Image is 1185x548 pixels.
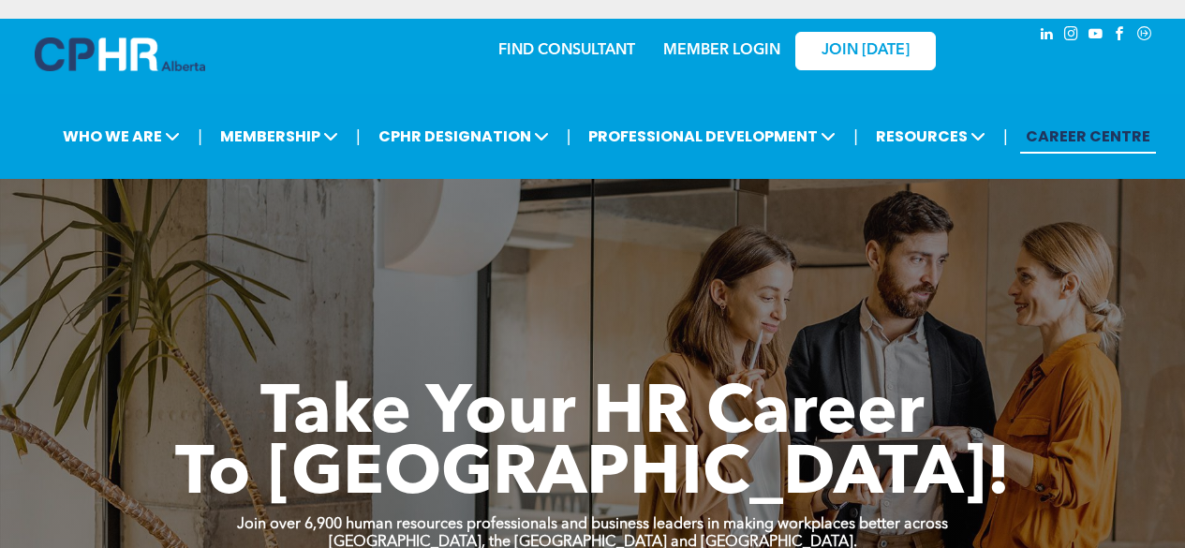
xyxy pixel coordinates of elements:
a: youtube [1086,23,1106,49]
a: FIND CONSULTANT [498,43,635,58]
span: JOIN [DATE] [822,42,910,60]
li: | [198,117,202,156]
a: linkedin [1037,23,1058,49]
span: To [GEOGRAPHIC_DATA]! [175,442,1011,510]
li: | [853,117,858,156]
span: MEMBERSHIP [215,119,344,154]
a: MEMBER LOGIN [663,43,780,58]
li: | [567,117,571,156]
li: | [1003,117,1008,156]
a: facebook [1110,23,1131,49]
li: | [356,117,361,156]
span: Take Your HR Career [260,381,925,449]
a: Social network [1134,23,1155,49]
span: WHO WE ARE [57,119,185,154]
span: CPHR DESIGNATION [373,119,555,154]
span: RESOURCES [870,119,991,154]
span: PROFESSIONAL DEVELOPMENT [583,119,841,154]
a: JOIN [DATE] [795,32,936,70]
strong: Join over 6,900 human resources professionals and business leaders in making workplaces better ac... [237,517,948,532]
a: CAREER CENTRE [1020,119,1156,154]
a: instagram [1061,23,1082,49]
img: A blue and white logo for cp alberta [35,37,205,71]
